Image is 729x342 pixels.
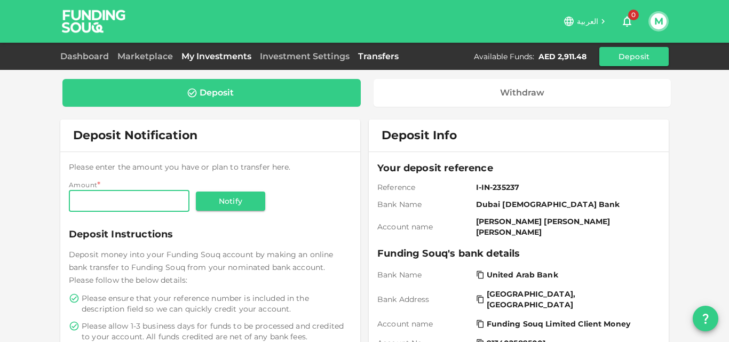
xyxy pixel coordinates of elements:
span: العربية [577,17,598,26]
span: Funding Souq Limited Client Money [487,319,630,329]
a: Marketplace [113,51,177,61]
button: Notify [196,192,265,211]
span: 0 [628,10,639,20]
a: Dashboard [60,51,113,61]
div: Withdraw [500,88,544,98]
span: Bank Name [377,269,472,280]
div: AED 2,911.48 [538,51,587,62]
span: Deposit money into your Funding Souq account by making an online bank transfer to Funding Souq fr... [69,250,333,285]
span: Please allow 1-3 business days for funds to be processed and credited to your account. All funds ... [82,321,350,342]
span: Account name [377,221,472,232]
button: M [651,13,667,29]
button: Deposit [599,47,669,66]
span: [PERSON_NAME] [PERSON_NAME] [PERSON_NAME] [476,216,656,237]
input: amount [69,190,189,212]
span: Dubai [DEMOGRAPHIC_DATA] Bank [476,199,656,210]
span: Deposit Info [382,128,457,143]
span: Account name [377,319,472,329]
span: [GEOGRAPHIC_DATA], [GEOGRAPHIC_DATA] [487,289,654,310]
a: Deposit [62,79,361,107]
a: Transfers [354,51,403,61]
a: My Investments [177,51,256,61]
a: Withdraw [374,79,671,107]
div: Deposit [200,88,234,98]
div: Available Funds : [474,51,534,62]
span: Reference [377,182,472,193]
span: Funding Souq's bank details [377,246,660,261]
span: Deposit Instructions [69,227,352,242]
span: Amount [69,181,97,189]
span: Deposit Notification [73,128,197,142]
button: question [693,306,718,331]
span: Bank Address [377,294,472,305]
span: Please ensure that your reference number is included in the description field so we can quickly c... [82,293,350,314]
span: United Arab Bank [487,269,558,280]
span: Your deposit reference [377,161,660,176]
span: Bank Name [377,199,472,210]
span: Please enter the amount you have or plan to transfer here. [69,162,291,172]
span: I-IN-235237 [476,182,656,193]
button: 0 [616,11,638,32]
a: Investment Settings [256,51,354,61]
